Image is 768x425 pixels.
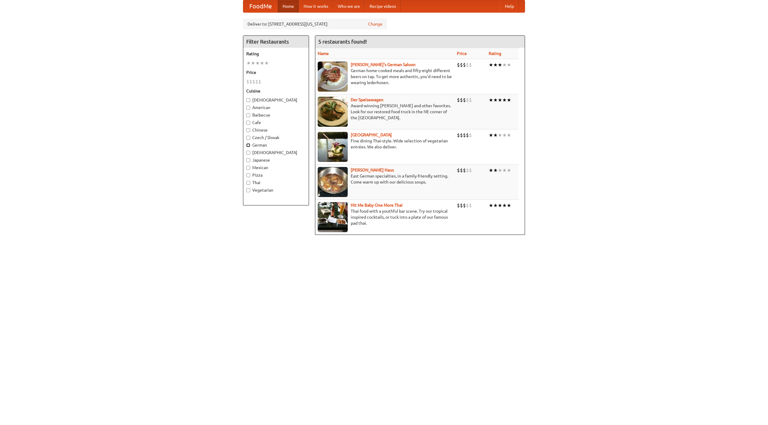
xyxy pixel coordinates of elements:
li: ★ [507,62,511,68]
input: Thai [246,181,250,185]
li: $ [460,132,463,138]
li: ★ [507,167,511,174]
li: $ [466,202,469,209]
li: $ [460,97,463,103]
li: $ [460,62,463,68]
label: [DEMOGRAPHIC_DATA] [246,150,306,156]
h5: Rating [246,51,306,57]
li: $ [469,62,472,68]
li: $ [469,167,472,174]
h5: Price [246,69,306,75]
label: American [246,105,306,111]
a: Name [318,51,329,56]
li: $ [463,167,466,174]
li: ★ [489,97,493,103]
div: Deliver to: [STREET_ADDRESS][US_STATE] [243,19,387,29]
input: American [246,106,250,110]
label: Barbecue [246,112,306,118]
a: Hit Me Baby One More Thai [351,203,403,208]
li: $ [457,202,460,209]
label: Japanese [246,157,306,163]
label: Thai [246,180,306,186]
input: Japanese [246,158,250,162]
li: $ [469,132,472,138]
input: Vegetarian [246,188,250,192]
li: ★ [502,167,507,174]
a: Change [368,21,382,27]
a: [PERSON_NAME] Haus [351,168,394,172]
li: $ [469,202,472,209]
h5: Cuisine [246,88,306,94]
p: East German specialties, in a family-friendly setting. Come warm up with our delicious soups. [318,173,452,185]
li: ★ [507,202,511,209]
input: Pizza [246,173,250,177]
li: ★ [507,132,511,138]
a: FoodMe [243,0,278,12]
input: [DEMOGRAPHIC_DATA] [246,151,250,155]
li: ★ [489,167,493,174]
li: $ [466,62,469,68]
li: ★ [498,167,502,174]
label: German [246,142,306,148]
img: satay.jpg [318,132,348,162]
li: $ [255,78,258,85]
li: $ [463,62,466,68]
li: ★ [260,60,264,66]
li: $ [460,167,463,174]
li: $ [457,97,460,103]
label: Mexican [246,165,306,171]
label: Vegetarian [246,187,306,193]
a: Rating [489,51,501,56]
p: Award-winning [PERSON_NAME] and other favorites. Look for our restored food truck in the NE corne... [318,103,452,121]
h4: Filter Restaurants [243,36,309,48]
input: Mexican [246,166,250,170]
li: ★ [502,62,507,68]
a: Price [457,51,467,56]
li: ★ [489,62,493,68]
li: ★ [493,167,498,174]
img: babythai.jpg [318,202,348,232]
li: ★ [502,132,507,138]
li: ★ [502,97,507,103]
input: Czech / Slovak [246,136,250,140]
a: Help [500,0,519,12]
li: $ [457,62,460,68]
input: German [246,143,250,147]
img: kohlhaus.jpg [318,167,348,197]
li: $ [469,97,472,103]
li: ★ [498,97,502,103]
li: ★ [498,62,502,68]
li: ★ [493,62,498,68]
label: Chinese [246,127,306,133]
li: ★ [493,97,498,103]
img: esthers.jpg [318,62,348,92]
a: [PERSON_NAME]'s German Saloon [351,62,415,67]
li: $ [463,97,466,103]
input: [DEMOGRAPHIC_DATA] [246,98,250,102]
a: Who we are [333,0,365,12]
li: ★ [493,202,498,209]
li: $ [246,78,249,85]
label: Pizza [246,172,306,178]
img: speisewagen.jpg [318,97,348,127]
li: $ [460,202,463,209]
a: Recipe videos [365,0,401,12]
a: Der Speisewagen [351,97,383,102]
li: $ [457,132,460,138]
li: ★ [498,132,502,138]
li: $ [466,132,469,138]
input: Chinese [246,128,250,132]
p: German home-cooked meals and fifty-eight different beers on tap. To get more authentic, you'd nee... [318,68,452,86]
li: ★ [489,202,493,209]
li: ★ [493,132,498,138]
li: ★ [489,132,493,138]
label: Czech / Slovak [246,135,306,141]
input: Barbecue [246,113,250,117]
li: ★ [251,60,255,66]
li: $ [463,132,466,138]
li: ★ [264,60,269,66]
